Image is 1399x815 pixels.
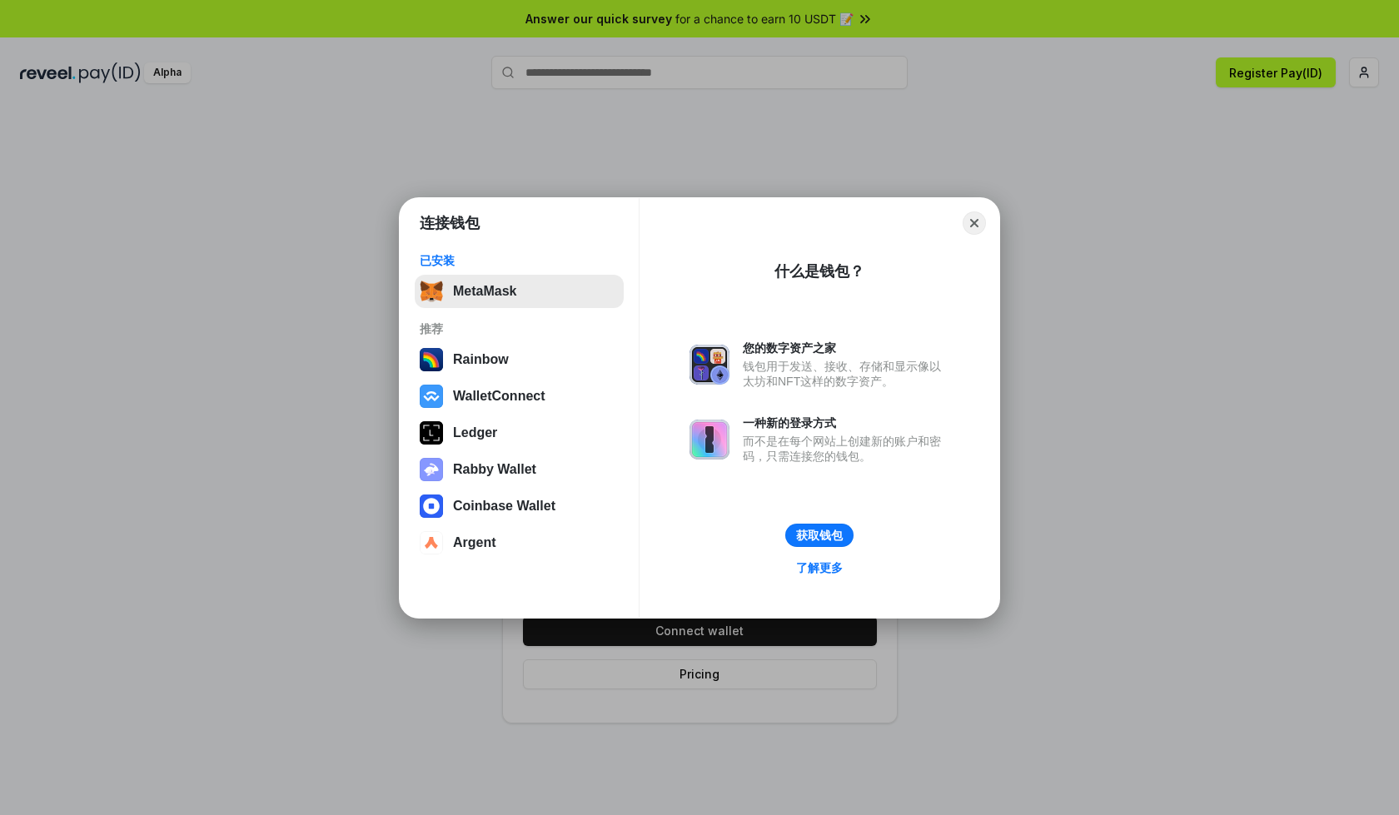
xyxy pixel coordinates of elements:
[420,421,443,445] img: svg+xml,%3Csvg%20xmlns%3D%22http%3A%2F%2Fwww.w3.org%2F2000%2Fsvg%22%20width%3D%2228%22%20height%3...
[453,462,536,477] div: Rabby Wallet
[420,458,443,481] img: svg+xml,%3Csvg%20xmlns%3D%22http%3A%2F%2Fwww.w3.org%2F2000%2Fsvg%22%20fill%3D%22none%22%20viewBox...
[690,345,729,385] img: svg+xml,%3Csvg%20xmlns%3D%22http%3A%2F%2Fwww.w3.org%2F2000%2Fsvg%22%20fill%3D%22none%22%20viewBox...
[415,489,624,523] button: Coinbase Wallet
[415,275,624,308] button: MetaMask
[963,211,986,235] button: Close
[420,348,443,371] img: svg+xml,%3Csvg%20width%3D%22120%22%20height%3D%22120%22%20viewBox%3D%220%200%20120%20120%22%20fil...
[453,535,496,550] div: Argent
[420,494,443,518] img: svg+xml,%3Csvg%20width%3D%2228%22%20height%3D%2228%22%20viewBox%3D%220%200%2028%2028%22%20fill%3D...
[453,352,509,367] div: Rainbow
[415,380,624,413] button: WalletConnect
[785,524,854,547] button: 获取钱包
[420,385,443,408] img: svg+xml,%3Csvg%20width%3D%2228%22%20height%3D%2228%22%20viewBox%3D%220%200%2028%2028%22%20fill%3D...
[743,415,949,430] div: 一种新的登录方式
[453,425,497,440] div: Ledger
[453,389,545,404] div: WalletConnect
[420,253,619,268] div: 已安装
[415,453,624,486] button: Rabby Wallet
[796,528,843,543] div: 获取钱包
[415,343,624,376] button: Rainbow
[690,420,729,460] img: svg+xml,%3Csvg%20xmlns%3D%22http%3A%2F%2Fwww.w3.org%2F2000%2Fsvg%22%20fill%3D%22none%22%20viewBox...
[415,416,624,450] button: Ledger
[743,359,949,389] div: 钱包用于发送、接收、存储和显示像以太坊和NFT这样的数字资产。
[420,213,480,233] h1: 连接钱包
[453,284,516,299] div: MetaMask
[415,526,624,559] button: Argent
[420,531,443,554] img: svg+xml,%3Csvg%20width%3D%2228%22%20height%3D%2228%22%20viewBox%3D%220%200%2028%2028%22%20fill%3D...
[743,340,949,355] div: 您的数字资产之家
[796,560,843,575] div: 了解更多
[786,557,853,579] a: 了解更多
[774,261,864,281] div: 什么是钱包？
[743,434,949,464] div: 而不是在每个网站上创建新的账户和密码，只需连接您的钱包。
[420,321,619,336] div: 推荐
[420,280,443,303] img: svg+xml,%3Csvg%20fill%3D%22none%22%20height%3D%2233%22%20viewBox%3D%220%200%2035%2033%22%20width%...
[453,499,555,514] div: Coinbase Wallet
